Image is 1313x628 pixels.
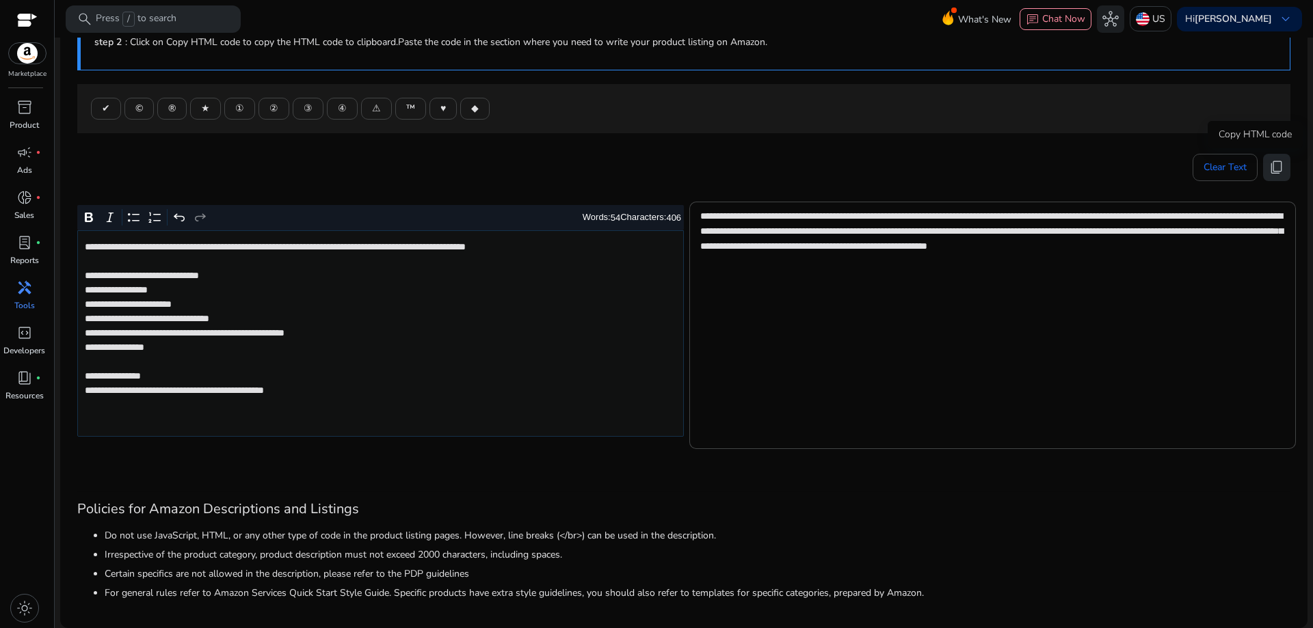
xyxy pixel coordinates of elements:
label: 406 [666,213,681,223]
button: content_copy [1263,154,1290,181]
span: © [135,101,143,115]
span: book_4 [16,370,33,386]
div: Words: Characters: [583,209,681,226]
span: light_mode [16,600,33,616]
button: ④ [327,98,358,120]
p: Hi [1185,14,1272,24]
p: Reports [10,254,39,267]
span: / [122,12,135,27]
button: ◆ [460,98,490,120]
span: ™ [406,101,415,115]
span: keyboard_arrow_down [1277,11,1294,27]
img: amazon.svg [9,43,46,64]
span: ⚠ [372,101,381,115]
button: ★ [190,98,221,120]
p: Press to search [96,12,176,27]
p: US [1152,7,1165,31]
span: inventory_2 [16,99,33,115]
button: hub [1097,5,1124,33]
p: Sales [14,209,34,221]
div: Editor toolbar [77,205,684,231]
label: 54 [611,213,620,223]
span: Clear Text [1204,154,1247,181]
p: Ads [17,164,32,176]
span: ① [235,101,244,115]
li: Certain specifics are not allowed in the description, please refer to the PDP guidelines [105,566,1290,581]
span: ♥ [440,101,446,115]
button: ♥ [429,98,457,120]
span: What's New [958,8,1011,31]
img: us.svg [1136,12,1150,26]
p: Developers [3,344,45,357]
span: chat [1026,13,1039,27]
span: ② [269,101,278,115]
p: Marketplace [8,69,47,79]
span: campaign [16,144,33,161]
span: handyman [16,279,33,296]
span: ③ [304,101,313,115]
span: fiber_manual_record [36,375,41,381]
span: hub [1102,11,1119,27]
p: Tools [14,299,35,312]
p: : Click on Copy HTML code to copy the HTML code to clipboard.Paste the code in the section where ... [94,35,1276,49]
li: Do not use JavaScript, HTML, or any other type of code in the product listing pages. However, lin... [105,528,1290,543]
button: ™ [395,98,426,120]
p: Product [10,119,39,131]
span: content_copy [1269,159,1285,176]
div: Rich Text Editor. Editing area: main. Press Alt+0 for help. [77,230,684,437]
button: ✔ [91,98,121,120]
span: ④ [338,101,347,115]
button: © [124,98,154,120]
button: ③ [293,98,323,120]
button: ⚠ [361,98,392,120]
div: Copy HTML code [1208,121,1303,148]
p: Resources [5,390,44,402]
button: Clear Text [1193,154,1258,181]
li: Irrespective of the product category, product description must not exceed 2000 characters, includ... [105,547,1290,562]
span: ✔ [102,101,110,115]
span: ® [168,101,176,115]
span: fiber_manual_record [36,195,41,200]
b: step 2 [94,36,122,49]
span: fiber_manual_record [36,150,41,155]
span: Chat Now [1042,12,1085,25]
span: ★ [201,101,210,115]
span: ◆ [471,101,479,115]
h3: Policies for Amazon Descriptions and Listings [77,501,1290,517]
button: ® [157,98,187,120]
button: ① [224,98,255,120]
span: donut_small [16,189,33,206]
span: search [77,11,93,27]
span: lab_profile [16,234,33,251]
li: For general rules refer to Amazon Services Quick Start Style Guide. Specific products have extra ... [105,586,1290,600]
button: chatChat Now [1020,8,1091,30]
b: [PERSON_NAME] [1195,12,1272,25]
span: fiber_manual_record [36,240,41,245]
button: ② [258,98,289,120]
span: code_blocks [16,325,33,341]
